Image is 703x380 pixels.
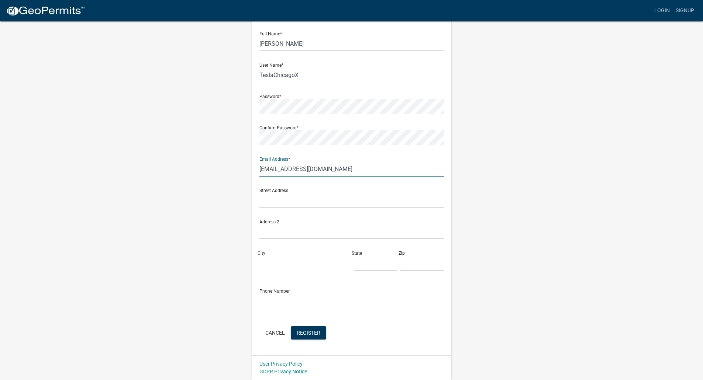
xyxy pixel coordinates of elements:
[259,361,303,367] a: User Privacy Policy
[673,4,697,18] a: Signup
[291,326,326,339] button: Register
[259,369,307,374] a: GDPR Privacy Notice
[259,326,291,339] button: Cancel
[651,4,673,18] a: Login
[297,330,320,335] span: Register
